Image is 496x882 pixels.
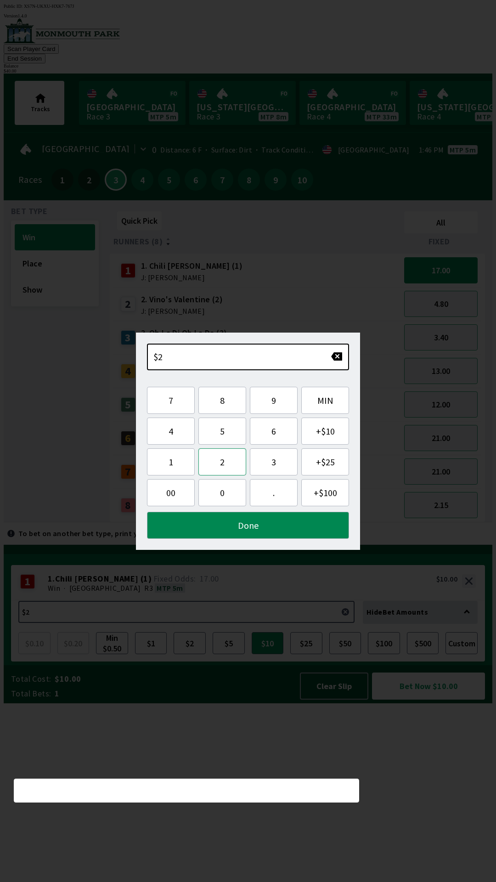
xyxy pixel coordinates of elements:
[147,418,195,445] button: 4
[198,387,246,414] button: 8
[155,456,187,468] span: 1
[198,448,246,475] button: 2
[309,395,341,406] span: MIN
[258,425,290,437] span: 6
[147,387,195,414] button: 7
[155,520,341,531] span: Done
[301,387,349,414] button: MIN
[309,487,341,498] span: + $100
[147,448,195,475] button: 1
[309,456,341,468] span: + $25
[147,479,195,506] button: 00
[301,418,349,445] button: +$10
[206,395,238,406] span: 8
[250,387,298,414] button: 9
[206,425,238,437] span: 5
[301,479,349,506] button: +$100
[250,479,298,506] button: .
[198,418,246,445] button: 5
[198,479,246,506] button: 0
[250,448,298,475] button: 3
[147,512,349,539] button: Done
[309,425,341,437] span: + $10
[258,456,290,468] span: 3
[301,448,349,475] button: +$25
[153,351,163,362] span: $2
[155,487,187,498] span: 00
[258,395,290,406] span: 9
[206,487,238,498] span: 0
[155,395,187,406] span: 7
[258,487,290,498] span: .
[155,425,187,437] span: 4
[250,418,298,445] button: 6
